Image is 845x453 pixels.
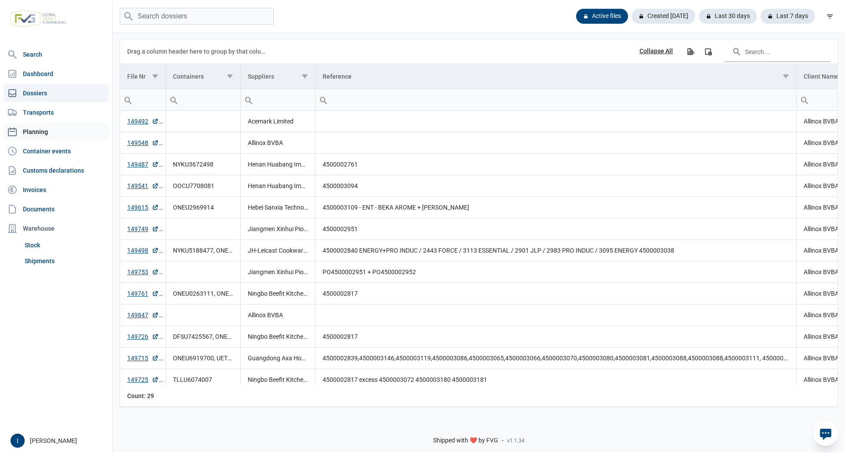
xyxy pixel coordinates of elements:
[127,117,159,126] a: 149492
[822,8,838,24] div: filter
[241,175,316,197] td: Henan Huabang Implement & Cooker Co., Ltd.
[700,43,716,59] div: Column Chooser
[127,354,159,362] a: 149715
[316,89,331,110] div: Search box
[4,181,109,199] a: Invoices
[21,253,109,269] a: Shipments
[173,73,204,80] div: Containers
[502,437,503,445] span: -
[4,123,109,141] a: Planning
[127,44,268,58] div: Drag a column header here to group by that column
[323,73,352,80] div: Reference
[127,73,146,80] div: File Nr
[760,9,815,24] div: Last 7 days
[127,246,159,255] a: 149498
[682,43,698,59] div: Export all data to Excel
[11,434,107,448] div: [PERSON_NAME]
[241,132,316,154] td: Allinox BVBA
[4,162,109,179] a: Customs declarations
[797,89,812,110] div: Search box
[316,283,796,304] td: 4500002817
[241,89,257,110] div: Search box
[241,304,316,326] td: Allinox BVBA
[316,89,796,110] input: Filter cell
[316,197,796,218] td: 4500003109 - ENT - BEKA AROME + [PERSON_NAME]
[166,64,241,89] td: Column Containers
[127,289,159,298] a: 149761
[127,332,159,341] a: 149726
[4,46,109,63] a: Search
[127,225,159,233] a: 149749
[248,73,274,80] div: Suppliers
[241,111,316,132] td: Acemark Limited
[316,326,796,348] td: 4500002817
[241,197,316,218] td: Hebei Sanxia Technology Co., Ltd.
[120,89,136,110] div: Search box
[120,64,166,89] td: Column File Nr
[120,39,838,407] div: Data grid with 29 rows and 8 columns
[166,89,241,111] td: Filter cell
[316,89,796,111] td: Filter cell
[127,160,159,169] a: 149487
[120,89,166,111] td: Filter cell
[152,73,158,80] span: Show filter options for column 'File Nr'
[127,375,159,384] a: 149725
[166,175,241,197] td: OOCU7708081
[241,348,316,369] td: Guangdong Axa Home Co., Ltd., Linkfair Household (HK) Ltd.
[241,240,316,261] td: JH-Leicast Cookware Co., Ltd., [PERSON_NAME] Cookware Co., Ltd.
[166,240,241,261] td: NYKU5188477, ONEU1179495
[4,220,109,237] div: Warehouse
[166,89,240,110] input: Filter cell
[316,175,796,197] td: 4500003094
[316,64,796,89] td: Column Reference
[127,39,830,64] div: Data grid toolbar
[4,142,109,160] a: Container events
[166,326,241,348] td: DFSU7425567, ONEU0723500
[241,218,316,240] td: Jiangmen Xinhui Pioneer Metal Manufacturing Co., Ltd.
[127,203,159,212] a: 149615
[316,369,796,391] td: 4500002817 excess 4500003072 4500003180 4500003181
[241,64,316,89] td: Column Suppliers
[576,9,628,24] div: Active files
[316,261,796,283] td: PO4500002951 + PO4500002952
[316,240,796,261] td: 4500002840 ENERGY+PRO INDUC / 2443 FORCE / 3113 ESSENTIAL / 2901 JLP / 2983 PRO INDUC / 3095 ENER...
[166,154,241,175] td: NYKU3672498
[316,154,796,175] td: 4500002761
[241,89,315,110] input: Filter cell
[241,154,316,175] td: Henan Huabang Implement & Cooker Co., Ltd.
[241,283,316,304] td: Ningbo Beefit Kitchenware Co., Ltd.
[166,283,241,304] td: ONEU0263111, ONEU7638396
[7,7,70,31] img: FVG - Global freight forwarding
[301,73,308,80] span: Show filter options for column 'Suppliers'
[783,73,789,80] span: Show filter options for column 'Reference'
[316,348,796,369] td: 4500002839,4500003146,4500003119,4500003086,4500003065,4500003066,4500003070,4500003080,450000308...
[120,8,274,25] input: Search dossiers
[4,65,109,83] a: Dashboard
[127,181,159,190] a: 149541
[4,84,109,102] a: Dossiers
[241,369,316,391] td: Ningbo Beefit Kitchenware Co., Ltd.
[241,261,316,283] td: Jiangmen Xinhui Pioneer Metal Manufacturing Co., Ltd.
[166,197,241,218] td: ONEU2969914
[4,200,109,218] a: Documents
[507,437,525,444] span: v1.1.34
[804,73,838,80] div: Client Name
[699,9,757,24] div: Last 30 days
[227,73,233,80] span: Show filter options for column 'Containers'
[4,104,109,121] a: Transports
[11,434,25,448] button: I
[166,348,241,369] td: ONEU6919700, UETU4074739, UETU4152087
[316,218,796,240] td: 4500002951
[120,89,165,110] input: Filter cell
[632,9,695,24] div: Created [DATE]
[127,311,159,319] a: 149847
[241,326,316,348] td: Ningbo Beefit Kitchenware Co., Ltd.
[725,41,830,62] input: Search in the data grid
[433,437,498,445] span: Shipped with ❤️ by FVG
[127,138,159,147] a: 149548
[166,89,182,110] div: Search box
[241,89,316,111] td: Filter cell
[127,391,159,400] div: File Nr Count: 29
[166,369,241,391] td: TLLU6074007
